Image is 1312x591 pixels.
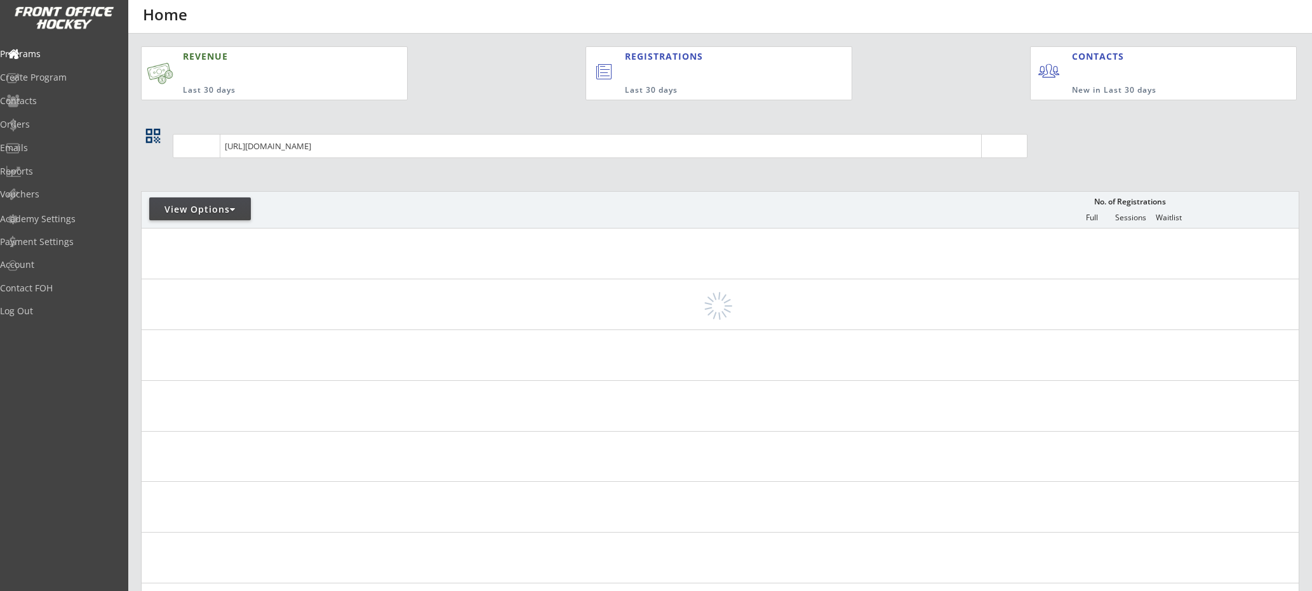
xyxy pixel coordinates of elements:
[625,50,793,63] div: REGISTRATIONS
[149,203,251,216] div: View Options
[1072,85,1237,96] div: New in Last 30 days
[183,85,345,96] div: Last 30 days
[1090,197,1169,206] div: No. of Registrations
[1072,50,1130,63] div: CONTACTS
[1149,213,1188,222] div: Waitlist
[183,50,345,63] div: REVENUE
[625,85,800,96] div: Last 30 days
[1111,213,1149,222] div: Sessions
[144,126,163,145] button: qr_code
[1073,213,1111,222] div: Full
